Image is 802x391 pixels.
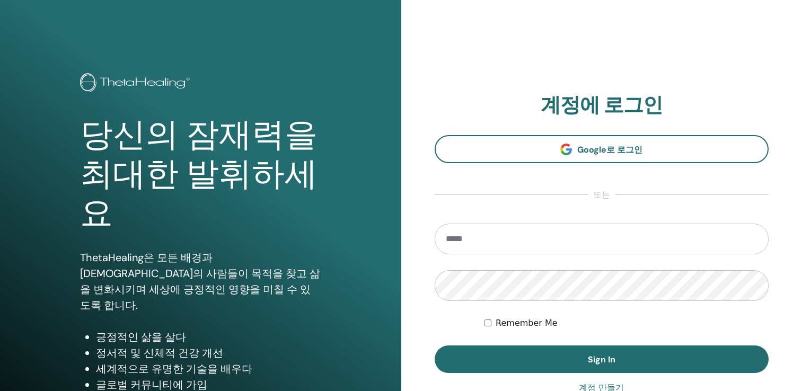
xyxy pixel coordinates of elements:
[588,189,615,201] span: 또는
[435,135,769,163] a: Google로 로그인
[96,345,321,361] li: 정서적 및 신체적 건강 개선
[80,115,321,234] h1: 당신의 잠재력을 최대한 발휘하세요
[577,144,642,155] span: Google로 로그인
[435,345,769,373] button: Sign In
[588,354,615,365] span: Sign In
[496,317,558,330] label: Remember Me
[435,93,769,118] h2: 계정에 로그인
[484,317,769,330] div: Keep me authenticated indefinitely or until I manually logout
[96,361,321,377] li: 세계적으로 유명한 기술을 배우다
[96,329,321,345] li: 긍정적인 삶을 살다
[80,250,321,313] p: ThetaHealing은 모든 배경과 [DEMOGRAPHIC_DATA]의 사람들이 목적을 찾고 삶을 변화시키며 세상에 긍정적인 영향을 미칠 수 있도록 합니다.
